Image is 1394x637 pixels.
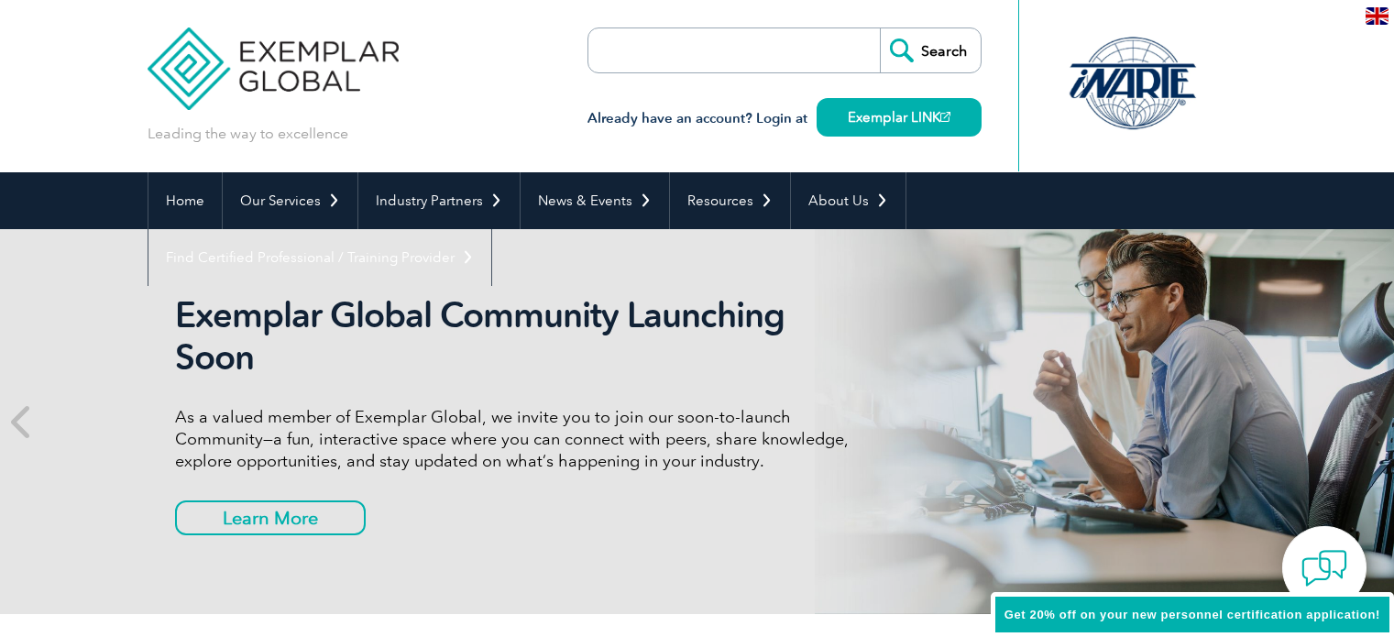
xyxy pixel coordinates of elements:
[791,172,906,229] a: About Us
[175,406,862,472] p: As a valued member of Exemplar Global, we invite you to join our soon-to-launch Community—a fun, ...
[148,172,222,229] a: Home
[148,124,348,144] p: Leading the way to excellence
[587,107,982,130] h3: Already have an account? Login at
[358,172,520,229] a: Industry Partners
[175,294,862,379] h2: Exemplar Global Community Launching Soon
[1366,7,1389,25] img: en
[223,172,357,229] a: Our Services
[670,172,790,229] a: Resources
[148,229,491,286] a: Find Certified Professional / Training Provider
[1004,608,1380,621] span: Get 20% off on your new personnel certification application!
[880,28,981,72] input: Search
[817,98,982,137] a: Exemplar LINK
[940,112,950,122] img: open_square.png
[175,500,366,535] a: Learn More
[521,172,669,229] a: News & Events
[1301,545,1347,591] img: contact-chat.png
